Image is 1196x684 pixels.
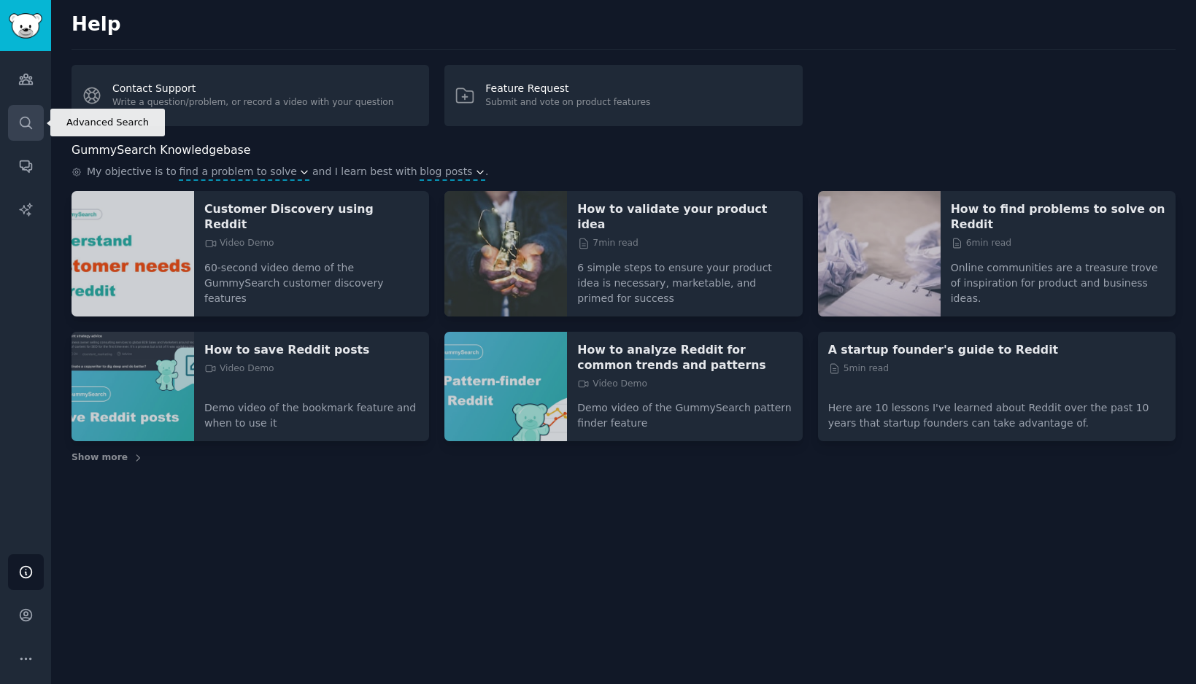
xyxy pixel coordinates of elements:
[204,342,419,357] a: How to save Reddit posts
[485,81,650,96] div: Feature Request
[420,164,485,179] button: blog posts
[72,451,128,465] span: Show more
[312,164,417,181] span: and I learn best with
[951,237,1011,250] span: 6 min read
[444,191,567,316] img: How to validate your product idea
[204,237,274,250] span: Video Demo
[9,13,42,39] img: GummySearch logo
[179,164,297,179] span: find a problem to solve
[179,164,309,179] button: find a problem to solve
[828,342,1165,357] a: A startup founder's guide to Reddit
[577,378,647,391] span: Video Demo
[72,141,250,160] h2: GummySearch Knowledgebase
[444,65,802,126] a: Feature RequestSubmit and vote on product features
[72,191,194,316] img: Customer Discovery using Reddit
[72,65,429,126] a: Contact SupportWrite a question/problem, or record a video with your question
[577,237,638,250] span: 7 min read
[204,390,419,431] p: Demo video of the bookmark feature and when to use it
[951,250,1165,306] p: Online communities are a treasure trove of inspiration for product and business ideas.
[420,164,472,179] span: blog posts
[828,362,889,376] span: 5 min read
[444,332,567,442] img: How to analyze Reddit for common trends and patterns
[87,164,177,181] span: My objective is to
[818,191,941,316] img: How to find problems to solve on Reddit
[577,250,792,306] p: 6 simple steps to ensure your product idea is necessary, marketable, and primed for success
[72,13,1176,36] h2: Help
[204,362,274,376] span: Video Demo
[951,201,1165,232] a: How to find problems to solve on Reddit
[204,201,419,232] a: Customer Discovery using Reddit
[204,250,419,306] p: 60-second video demo of the GummySearch customer discovery features
[577,342,792,373] a: How to analyze Reddit for common trends and patterns
[72,332,194,442] img: How to save Reddit posts
[577,201,792,232] a: How to validate your product idea
[72,164,1176,181] div: .
[577,390,792,431] p: Demo video of the GummySearch pattern finder feature
[485,96,650,109] div: Submit and vote on product features
[828,390,1165,431] p: Here are 10 lessons I've learned about Reddit over the past 10 years that startup founders can ta...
